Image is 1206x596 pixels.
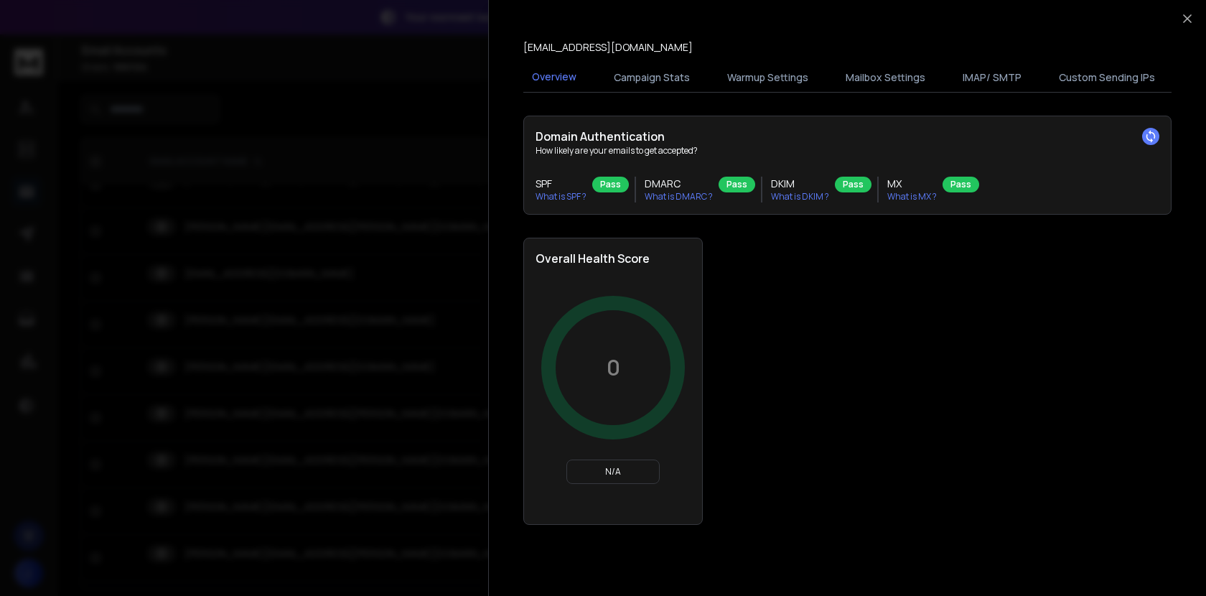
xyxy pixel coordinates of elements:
[887,191,937,202] p: What is MX ?
[607,355,620,381] p: 0
[605,62,698,93] button: Campaign Stats
[523,40,693,55] p: [EMAIL_ADDRESS][DOMAIN_NAME]
[1050,62,1164,93] button: Custom Sending IPs
[835,177,871,192] div: Pass
[645,191,713,202] p: What is DMARC ?
[954,62,1030,93] button: IMAP/ SMTP
[536,177,586,191] h3: SPF
[837,62,934,93] button: Mailbox Settings
[573,466,653,478] p: N/A
[771,191,829,202] p: What is DKIM ?
[536,250,691,267] h2: Overall Health Score
[719,177,755,192] div: Pass
[719,62,817,93] button: Warmup Settings
[943,177,979,192] div: Pass
[771,177,829,191] h3: DKIM
[592,177,629,192] div: Pass
[536,128,1159,145] h2: Domain Authentication
[645,177,713,191] h3: DMARC
[536,145,1159,157] p: How likely are your emails to get accepted?
[536,191,586,202] p: What is SPF ?
[523,61,585,94] button: Overview
[887,177,937,191] h3: MX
